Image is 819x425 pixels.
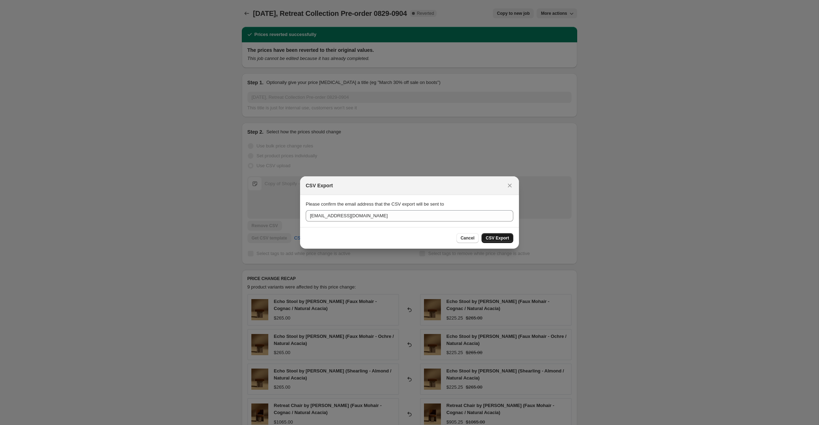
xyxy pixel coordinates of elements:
[306,182,333,189] h2: CSV Export
[505,181,515,190] button: Close
[486,235,509,241] span: CSV Export
[456,233,479,243] button: Cancel
[461,235,474,241] span: Cancel
[306,201,444,207] span: Please confirm the email address that the CSV export will be sent to
[482,233,513,243] button: CSV Export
